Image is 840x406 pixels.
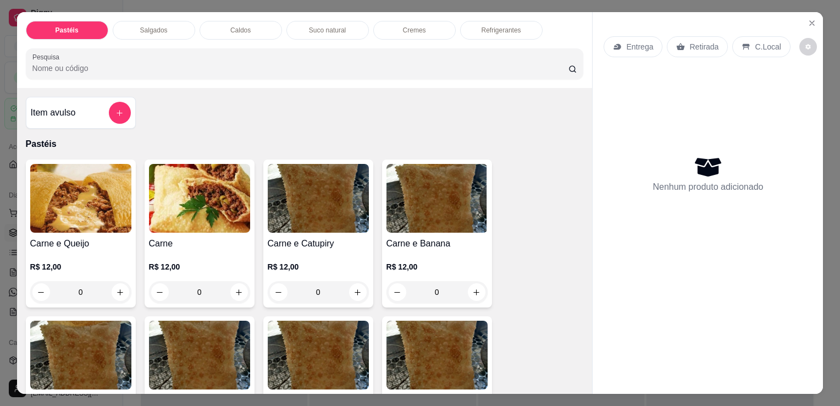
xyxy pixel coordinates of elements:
[56,26,79,35] p: Pastéis
[689,41,719,52] p: Retirada
[30,237,131,250] h4: Carne e Queijo
[30,164,131,233] img: product-image
[230,26,251,35] p: Caldos
[31,106,76,119] h4: Item avulso
[626,41,653,52] p: Entrega
[309,26,346,35] p: Suco natural
[26,138,584,151] p: Pastéis
[268,321,369,389] img: product-image
[268,237,369,250] h4: Carne e Catupiry
[149,321,250,389] img: product-image
[386,237,488,250] h4: Carne e Banana
[268,164,369,233] img: product-image
[30,321,131,389] img: product-image
[109,102,131,124] button: add-separate-item
[386,321,488,389] img: product-image
[140,26,168,35] p: Salgados
[403,26,426,35] p: Cremes
[149,164,250,233] img: product-image
[803,14,821,32] button: Close
[32,63,568,74] input: Pesquisa
[653,180,763,194] p: Nenhum produto adicionado
[32,52,63,62] label: Pesquisa
[268,261,369,272] p: R$ 12,00
[755,41,781,52] p: C.Local
[482,26,521,35] p: Refrigerantes
[386,164,488,233] img: product-image
[149,237,250,250] h4: Carne
[799,38,817,56] button: decrease-product-quantity
[149,261,250,272] p: R$ 12,00
[386,261,488,272] p: R$ 12,00
[30,261,131,272] p: R$ 12,00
